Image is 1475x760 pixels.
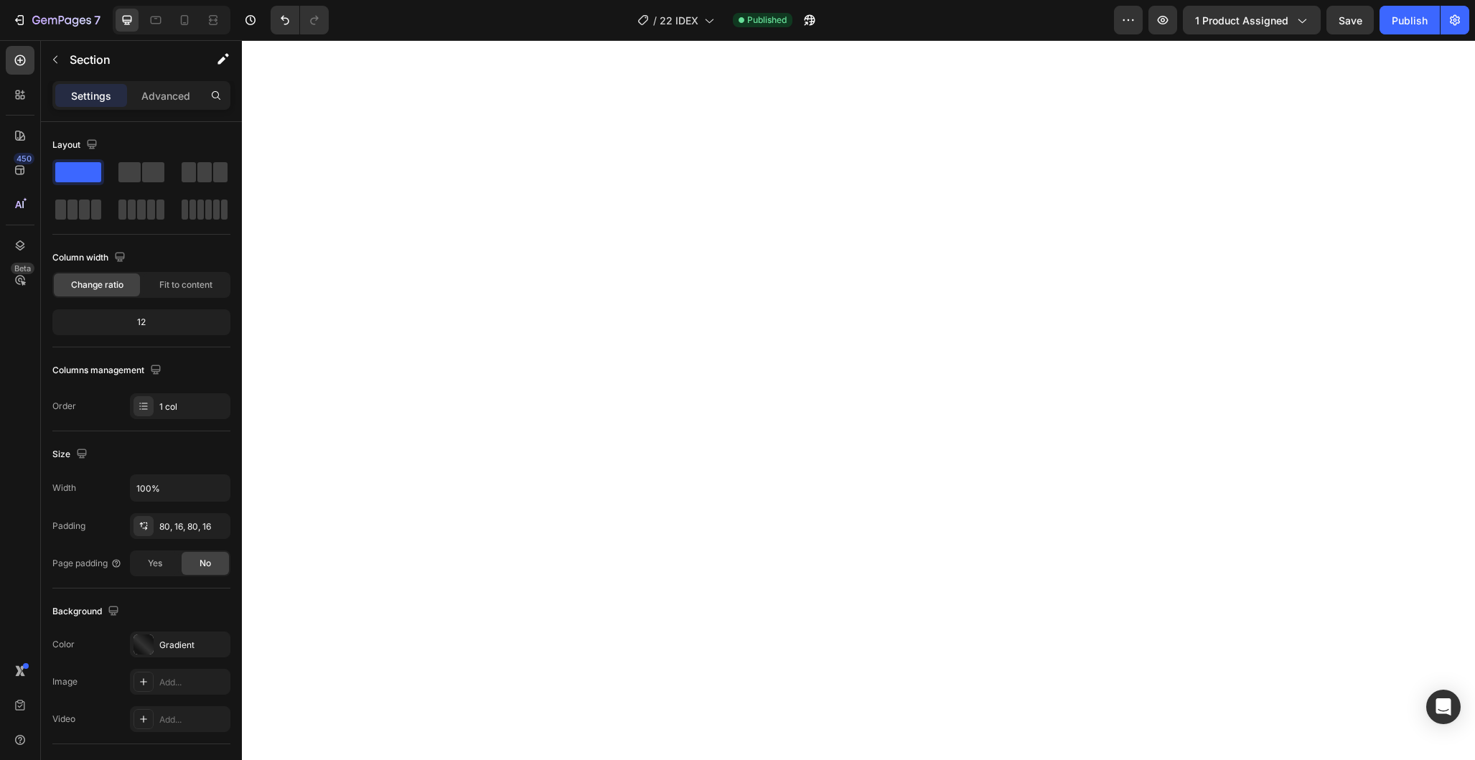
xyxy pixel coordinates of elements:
span: Save [1339,14,1362,27]
div: Columns management [52,361,164,380]
div: Beta [11,263,34,274]
div: Color [52,638,75,651]
span: Fit to content [159,278,212,291]
span: No [200,557,211,570]
button: 7 [6,6,107,34]
div: Width [52,482,76,494]
span: Change ratio [71,278,123,291]
div: Undo/Redo [271,6,329,34]
div: 1 col [159,400,227,413]
div: Page padding [52,557,122,570]
p: Advanced [141,88,190,103]
span: 1 product assigned [1195,13,1288,28]
div: Add... [159,713,227,726]
div: Layout [52,136,100,155]
div: Size [52,445,90,464]
div: 12 [55,312,228,332]
button: Save [1326,6,1374,34]
button: 1 product assigned [1183,6,1321,34]
span: 22 IDEX [660,13,698,28]
div: Gradient [159,639,227,652]
div: Order [52,400,76,413]
p: Section [70,51,187,68]
div: Background [52,602,122,621]
div: Padding [52,520,85,533]
button: Publish [1380,6,1440,34]
div: 450 [14,153,34,164]
div: 80, 16, 80, 16 [159,520,227,533]
div: Add... [159,676,227,689]
p: Settings [71,88,111,103]
span: / [653,13,657,28]
span: Published [747,14,787,27]
div: Column width [52,248,128,268]
input: Auto [131,475,230,501]
div: Video [52,713,75,726]
div: Open Intercom Messenger [1426,690,1461,724]
div: Publish [1392,13,1428,28]
span: Yes [148,557,162,570]
p: 7 [94,11,100,29]
iframe: Design area [242,40,1475,760]
div: Image [52,675,78,688]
